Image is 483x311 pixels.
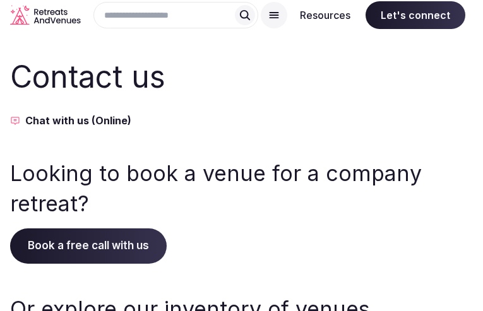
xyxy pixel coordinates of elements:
a: Visit the homepage [10,5,81,25]
a: Book a free call with us [10,239,167,252]
svg: Retreats and Venues company logo [10,5,81,25]
span: Book a free call with us [10,228,167,264]
span: Let's connect [366,1,465,29]
h3: Looking to book a venue for a company retreat? [10,158,473,218]
button: Resources [290,1,361,29]
h2: Contact us [10,56,473,98]
button: Chat with us (Online) [10,113,473,128]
